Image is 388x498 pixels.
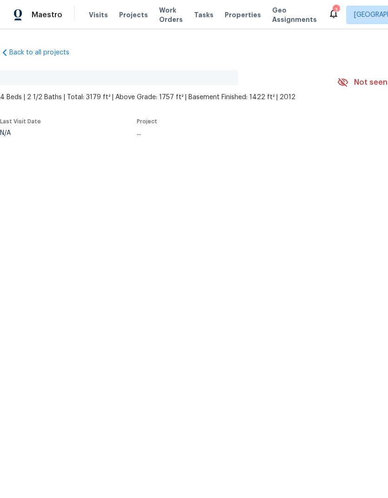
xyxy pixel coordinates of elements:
[137,130,315,136] div: ...
[32,10,62,20] span: Maestro
[194,12,214,18] span: Tasks
[225,10,261,20] span: Properties
[333,6,339,15] div: 3
[137,119,157,124] span: Project
[119,10,148,20] span: Projects
[272,6,317,24] span: Geo Assignments
[89,10,108,20] span: Visits
[159,6,183,24] span: Work Orders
